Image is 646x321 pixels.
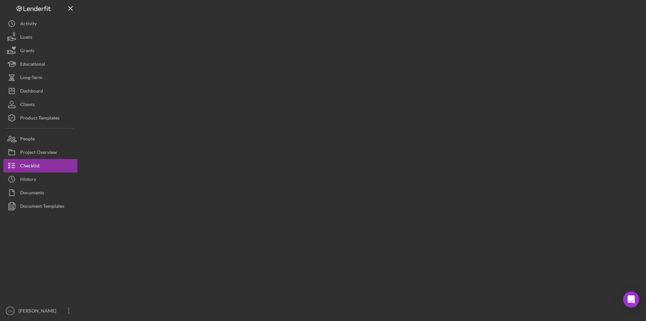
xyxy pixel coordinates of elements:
button: Document Templates [3,199,77,213]
div: Project Overview [20,146,57,161]
button: CN[PERSON_NAME] [3,304,77,318]
div: Educational [20,57,45,72]
div: Open Intercom Messenger [623,291,639,308]
div: History [20,172,36,188]
div: Activity [20,17,37,32]
div: Clients [20,98,35,113]
button: History [3,172,77,186]
button: Clients [3,98,77,111]
text: CN [8,309,12,313]
button: Documents [3,186,77,199]
div: Grants [20,44,34,59]
div: Dashboard [20,84,43,99]
button: Dashboard [3,84,77,98]
div: Documents [20,186,44,201]
button: Checklist [3,159,77,172]
button: Activity [3,17,77,30]
div: [PERSON_NAME] [17,304,61,319]
button: Long-Term [3,71,77,84]
button: Grants [3,44,77,57]
div: Checklist [20,159,40,174]
button: Loans [3,30,77,44]
button: Educational [3,57,77,71]
div: Document Templates [20,199,64,215]
button: People [3,132,77,146]
div: Long-Term [20,71,42,86]
div: People [20,132,35,147]
div: Product Templates [20,111,60,126]
button: Project Overview [3,146,77,159]
button: Product Templates [3,111,77,125]
div: Loans [20,30,32,45]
